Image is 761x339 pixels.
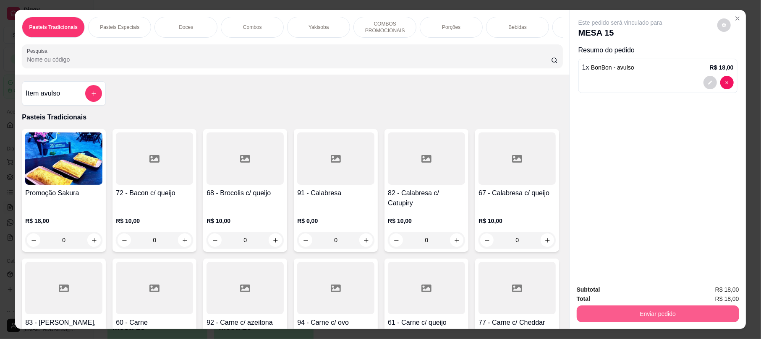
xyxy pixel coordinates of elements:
[207,188,284,198] h4: 68 - Brocolis c/ queijo
[85,85,102,102] button: add-separate-item
[116,318,193,328] h4: 60 - Carne
[578,18,662,27] p: Este pedido será vinculado para
[25,217,102,225] p: R$ 18,00
[442,24,460,31] p: Porções
[578,45,737,55] p: Resumo do pedido
[388,188,465,208] h4: 82 - Calabresa c/ Catupiry
[27,47,50,54] label: Pesquisa
[388,217,465,225] p: R$ 10,00
[577,305,739,322] button: Enviar pedido
[297,318,374,328] h4: 94 - Carne c/ ovo
[116,188,193,198] h4: 72 - Bacon c/ queijo
[582,62,634,72] p: 1 x
[715,285,739,294] span: R$ 18,00
[22,112,562,122] p: Pasteis Tradicionais
[703,76,717,89] button: decrease-product-quantity
[243,24,262,31] p: Combos
[29,24,78,31] p: Pasteis Tradicionais
[100,24,139,31] p: Pasteis Especiais
[715,294,739,303] span: R$ 18,00
[179,24,193,31] p: Doces
[207,217,284,225] p: R$ 10,00
[26,88,60,98] h4: Item avulso
[479,188,556,198] h4: 67 - Calabresa c/ queijo
[27,55,551,64] input: Pesquisa
[731,12,744,25] button: Close
[578,27,662,39] p: MESA 15
[297,188,374,198] h4: 91 - Calabresa
[207,318,284,328] h4: 92 - Carne c/ azeitona
[717,18,731,32] button: decrease-product-quantity
[25,132,102,185] img: product-image
[720,76,734,89] button: decrease-product-quantity
[309,24,329,31] p: Yakisoba
[25,318,102,338] h4: 83 - [PERSON_NAME], queijo e bacon
[479,318,556,328] h4: 77 - Carne c/ Cheddar
[388,318,465,328] h4: 61 - Carne c/ queijo
[710,63,734,72] p: R$ 18,00
[116,217,193,225] p: R$ 10,00
[577,295,590,302] strong: Total
[297,217,374,225] p: R$ 0,00
[479,217,556,225] p: R$ 10,00
[577,286,600,293] strong: Subtotal
[591,64,634,71] span: BonBon - avulso
[25,188,102,198] h4: Promoção Sakura
[509,24,527,31] p: Bebidas
[361,21,409,34] p: COMBOS PROMOCIONAIS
